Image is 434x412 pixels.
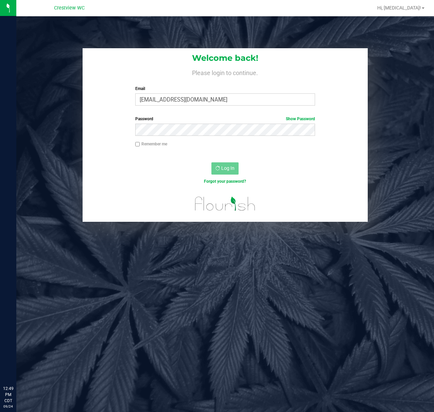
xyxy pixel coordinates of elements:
[211,162,239,175] button: Log In
[286,117,315,121] a: Show Password
[135,117,153,121] span: Password
[54,5,85,11] span: Crestview WC
[135,86,315,92] label: Email
[377,5,421,11] span: Hi, [MEDICAL_DATA]!
[204,179,246,184] a: Forgot your password?
[83,68,368,76] h4: Please login to continue.
[3,386,13,404] p: 12:49 PM CDT
[135,141,167,147] label: Remember me
[135,142,140,147] input: Remember me
[3,404,13,409] p: 09/24
[83,54,368,62] h1: Welcome back!
[190,192,261,216] img: flourish_logo.svg
[221,165,235,171] span: Log In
